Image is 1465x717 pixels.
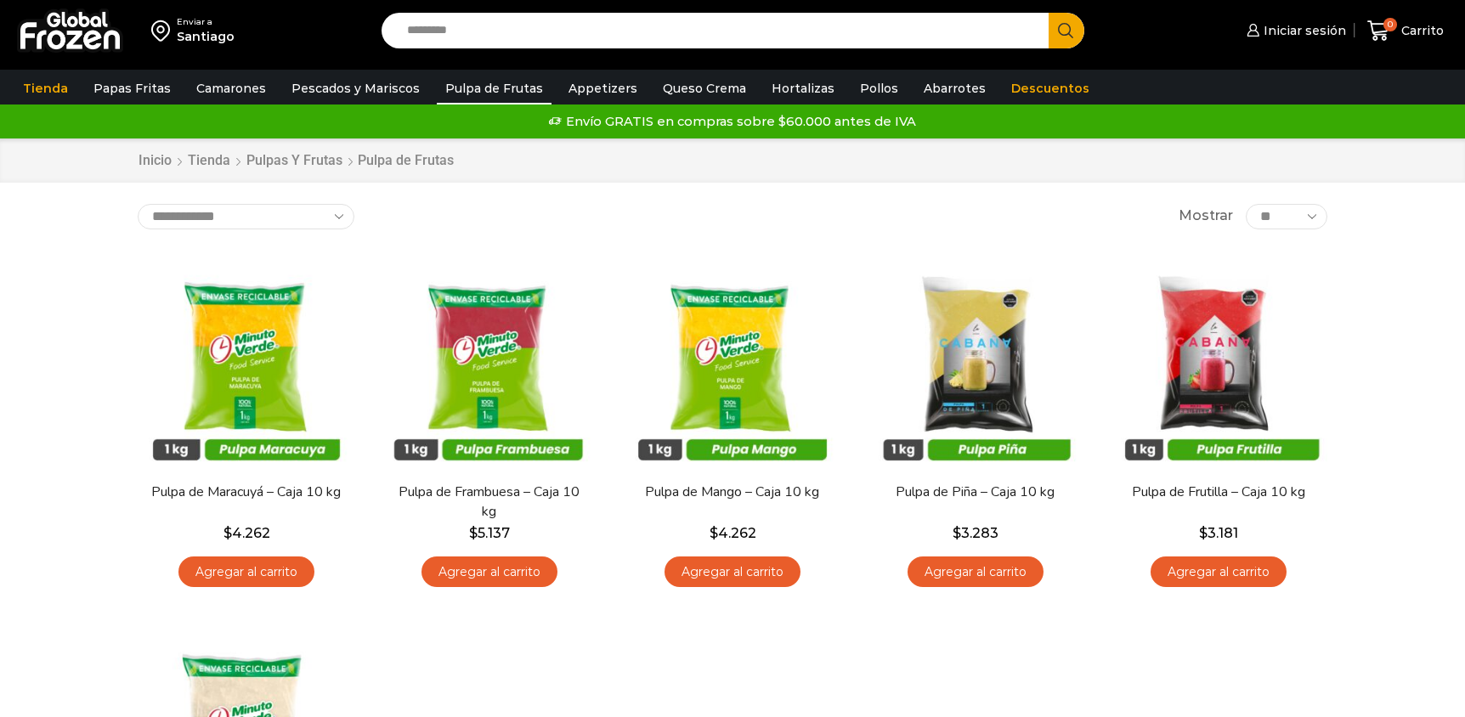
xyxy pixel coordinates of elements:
[1259,22,1346,39] span: Iniciar sesión
[1121,483,1316,502] a: Pulpa de Frutilla – Caja 10 kg
[358,152,454,168] h1: Pulpa de Frutas
[138,204,354,229] select: Pedido de la tienda
[710,525,718,541] span: $
[1049,13,1084,48] button: Search button
[560,72,646,104] a: Appetizers
[851,72,907,104] a: Pollos
[1397,22,1444,39] span: Carrito
[138,151,173,171] a: Inicio
[1179,206,1233,226] span: Mostrar
[953,525,961,541] span: $
[710,525,756,541] bdi: 4.262
[283,72,428,104] a: Pescados y Mariscos
[1383,18,1397,31] span: 0
[469,525,510,541] bdi: 5.137
[437,72,551,104] a: Pulpa de Frutas
[223,525,232,541] span: $
[1199,525,1238,541] bdi: 3.181
[665,556,800,588] a: Agregar al carrito: “Pulpa de Mango - Caja 10 kg”
[953,525,998,541] bdi: 3.283
[246,151,343,171] a: Pulpas y Frutas
[908,556,1044,588] a: Agregar al carrito: “Pulpa de Piña - Caja 10 kg”
[177,16,235,28] div: Enviar a
[635,483,830,502] a: Pulpa de Mango – Caja 10 kg
[421,556,557,588] a: Agregar al carrito: “Pulpa de Frambuesa - Caja 10 kg”
[187,151,231,171] a: Tienda
[178,556,314,588] a: Agregar al carrito: “Pulpa de Maracuyá - Caja 10 kg”
[149,483,344,502] a: Pulpa de Maracuyá – Caja 10 kg
[763,72,843,104] a: Hortalizas
[188,72,274,104] a: Camarones
[223,525,270,541] bdi: 4.262
[1003,72,1098,104] a: Descuentos
[1363,11,1448,51] a: 0 Carrito
[469,525,478,541] span: $
[151,16,177,45] img: address-field-icon.svg
[1199,525,1208,541] span: $
[915,72,994,104] a: Abarrotes
[1242,14,1346,48] a: Iniciar sesión
[392,483,587,522] a: Pulpa de Frambuesa – Caja 10 kg
[85,72,179,104] a: Papas Fritas
[1151,556,1287,588] a: Agregar al carrito: “Pulpa de Frutilla - Caja 10 kg”
[14,72,76,104] a: Tienda
[138,151,454,171] nav: Breadcrumb
[177,28,235,45] div: Santiago
[654,72,755,104] a: Queso Crema
[878,483,1073,502] a: Pulpa de Piña – Caja 10 kg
